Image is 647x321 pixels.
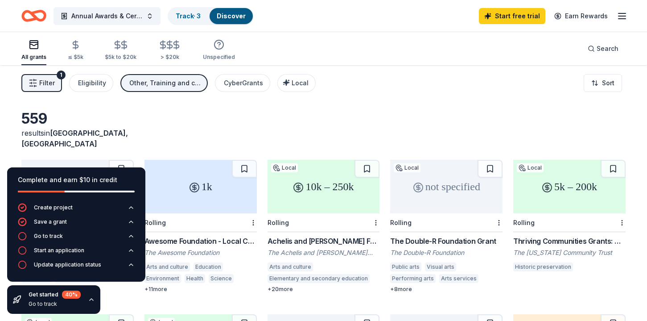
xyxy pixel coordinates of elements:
div: > $20k [158,54,181,61]
div: 1k [144,160,257,213]
div: 1 [57,71,66,79]
div: Public arts [390,263,421,271]
button: All grants [21,36,46,65]
div: 40 % [62,291,81,299]
a: Track· 3 [176,12,201,20]
div: The Double-R Foundation Grant [390,236,503,246]
span: Filter [39,78,55,88]
a: 5k – 200kLocalRollingThriving Communities Grants: Historic PreservationThe [US_STATE] Community T... [513,160,626,274]
div: 559 [21,110,134,128]
div: The Achelis and [PERSON_NAME] Foundation [268,248,380,257]
div: Start an application [34,247,84,254]
div: + 8 more [390,286,503,293]
div: All grants [21,54,46,61]
div: not specified [390,160,503,213]
button: Track· 3Discover [168,7,254,25]
button: Sort [584,74,622,92]
div: The Double-R Foundation [390,248,503,257]
div: Local [394,163,420,172]
span: Local [292,79,309,87]
div: not specified [21,160,134,213]
button: Other, Training and capacity building, Education, Capital, Projects & programming, General operat... [120,74,208,92]
button: Local [277,74,316,92]
div: Achelis and [PERSON_NAME] Foundation Grant [268,236,380,246]
div: Education [194,263,223,271]
div: The [US_STATE] Community Trust [513,248,626,257]
div: $5k to $20k [105,54,136,61]
div: Eligibility [78,78,106,88]
button: > $20k [158,36,181,65]
a: not specifiedRollingStantec Community Engagement GrantStantecVisual artsPerforming artsMuseumsArt... [21,160,134,293]
div: Save a grant [34,218,67,225]
button: Search [581,40,626,58]
button: Eligibility [69,74,113,92]
div: Performing arts [390,274,436,283]
a: Start free trial [479,8,545,24]
div: Other, Training and capacity building, Education, Capital, Projects & programming, General operat... [129,78,201,88]
div: Arts and culture [268,263,313,271]
div: Elementary and secondary education [268,274,370,283]
div: Rolling [513,219,535,226]
div: 10k – 250k [268,160,380,213]
div: Health [185,274,205,283]
a: Earn Rewards [549,8,613,24]
a: 10k – 250kLocalRollingAchelis and [PERSON_NAME] Foundation GrantThe Achelis and [PERSON_NAME] Fou... [268,160,380,293]
button: Go to track [18,232,135,246]
div: Historic preservation [513,263,573,271]
div: Get started [29,291,81,299]
button: $5k to $20k [105,36,136,65]
span: in [21,129,128,148]
div: Arts and culture [144,263,190,271]
div: CyberGrants [224,78,263,88]
button: Unspecified [203,36,235,65]
div: Visual arts [425,263,456,271]
div: 5k – 200k [513,160,626,213]
div: Complete and earn $10 in credit [18,175,135,185]
span: Annual Awards & Ceremony [71,11,143,21]
div: Environment [144,274,181,283]
button: Save a grant [18,217,135,232]
div: Update application status [34,261,101,268]
button: Update application status [18,260,135,275]
div: ≤ $5k [68,54,83,61]
button: Annual Awards & Ceremony [54,7,161,25]
div: Rolling [268,219,289,226]
button: Filter1 [21,74,62,92]
div: Awesome Foundation - Local Chapter Grants [144,236,257,246]
div: Science [209,274,234,283]
button: Start an application [18,246,135,260]
button: Create project [18,203,135,217]
span: [GEOGRAPHIC_DATA], [GEOGRAPHIC_DATA] [21,129,128,148]
div: Local [271,163,298,172]
div: results [21,128,134,149]
span: Sort [602,78,614,88]
button: CyberGrants [215,74,270,92]
a: Home [21,5,46,26]
div: Go to track [34,233,63,240]
div: Rolling [144,219,166,226]
div: Create project [34,204,73,211]
div: Unspecified [203,54,235,61]
div: + 20 more [268,286,380,293]
div: Local [517,163,544,172]
a: 1kRollingAwesome Foundation - Local Chapter GrantsThe Awesome FoundationArts and cultureEducation... [144,160,257,293]
div: Rolling [390,219,412,226]
div: + 11 more [144,286,257,293]
button: ≤ $5k [68,36,83,65]
div: The Awesome Foundation [144,248,257,257]
a: not specifiedLocalRollingThe Double-R Foundation GrantThe Double-R FoundationPublic artsVisual ar... [390,160,503,293]
div: Arts services [439,274,478,283]
div: Thriving Communities Grants: Historic Preservation [513,236,626,246]
div: Go to track [29,300,81,308]
span: Search [597,43,618,54]
a: Discover [217,12,246,20]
